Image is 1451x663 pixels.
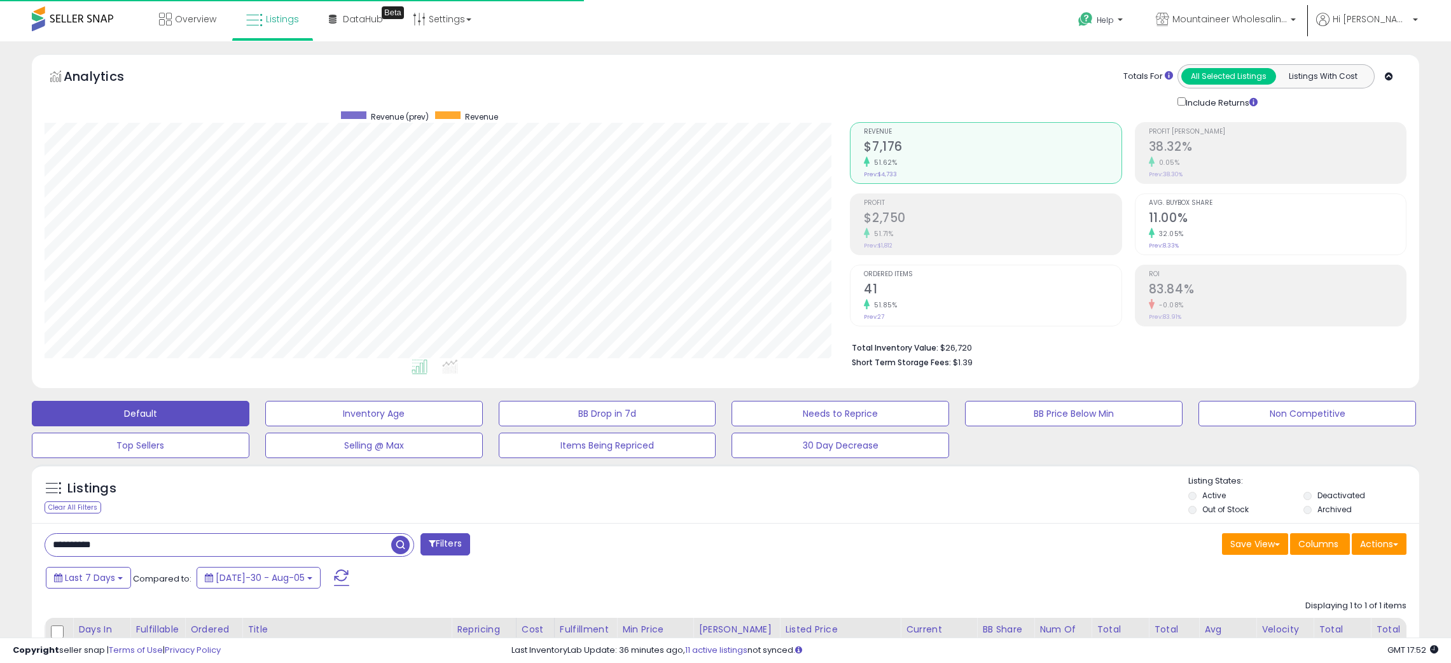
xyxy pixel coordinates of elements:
[1155,229,1184,239] small: 32.05%
[1068,2,1135,41] a: Help
[864,313,884,321] small: Prev: 27
[1305,600,1406,612] div: Displaying 1 to 1 of 1 items
[1181,68,1276,85] button: All Selected Listings
[382,6,404,19] div: Tooltip anchor
[1202,490,1226,501] label: Active
[1149,313,1181,321] small: Prev: 83.91%
[265,401,483,426] button: Inventory Age
[1154,623,1193,663] div: Total Rev. Diff.
[1123,71,1173,83] div: Totals For
[864,139,1121,157] h2: $7,176
[1078,11,1093,27] i: Get Help
[522,623,549,636] div: Cost
[13,645,221,657] div: seller snap | |
[45,501,101,513] div: Clear All Filters
[265,433,483,458] button: Selling @ Max
[165,644,221,656] a: Privacy Policy
[1275,68,1370,85] button: Listings With Cost
[685,644,747,656] a: 11 active listings
[864,171,897,178] small: Prev: $4,733
[1319,623,1365,650] div: Total Profit
[13,644,59,656] strong: Copyright
[852,339,1397,354] li: $26,720
[870,158,897,167] small: 51.62%
[190,623,237,650] div: Ordered Items
[864,129,1121,136] span: Revenue
[175,13,216,25] span: Overview
[247,623,446,636] div: Title
[1168,95,1273,109] div: Include Returns
[864,200,1121,207] span: Profit
[67,480,116,498] h5: Listings
[1097,623,1143,650] div: Total Rev.
[864,282,1121,299] h2: 41
[1155,158,1180,167] small: 0.05%
[864,242,892,249] small: Prev: $1,812
[133,573,191,585] span: Compared to:
[216,571,305,584] span: [DATE]-30 - Aug-05
[864,271,1121,278] span: Ordered Items
[1352,533,1406,555] button: Actions
[1317,490,1365,501] label: Deactivated
[622,623,688,636] div: Min Price
[1333,13,1409,25] span: Hi [PERSON_NAME]
[371,111,429,122] span: Revenue (prev)
[64,67,149,88] h5: Analytics
[1317,504,1352,515] label: Archived
[1149,171,1183,178] small: Prev: 38.30%
[1298,538,1338,550] span: Columns
[1376,623,1408,663] div: Total Profit Diff.
[197,567,321,589] button: [DATE]-30 - Aug-05
[1290,533,1350,555] button: Columns
[870,300,897,310] small: 51.85%
[1261,623,1308,636] div: Velocity
[499,433,716,458] button: Items Being Repriced
[465,111,498,122] span: Revenue
[32,433,249,458] button: Top Sellers
[1149,200,1406,207] span: Avg. Buybox Share
[109,644,163,656] a: Terms of Use
[732,401,949,426] button: Needs to Reprice
[953,356,973,368] span: $1.39
[1149,282,1406,299] h2: 83.84%
[1149,129,1406,136] span: Profit [PERSON_NAME]
[1387,644,1438,656] span: 2025-08-13 17:52 GMT
[1172,13,1287,25] span: Mountaineer Wholesaling
[499,401,716,426] button: BB Drop in 7d
[1155,300,1184,310] small: -0.08%
[906,623,971,650] div: Current Buybox Price
[1202,504,1249,515] label: Out of Stock
[1039,623,1086,650] div: Num of Comp.
[32,401,249,426] button: Default
[852,342,938,353] b: Total Inventory Value:
[343,13,383,25] span: DataHub
[982,623,1029,650] div: BB Share 24h.
[1149,242,1179,249] small: Prev: 8.33%
[864,211,1121,228] h2: $2,750
[560,623,611,636] div: Fulfillment
[1149,211,1406,228] h2: 11.00%
[1149,139,1406,157] h2: 38.32%
[78,623,125,650] div: Days In Stock
[870,229,893,239] small: 51.71%
[65,571,115,584] span: Last 7 Days
[785,623,895,636] div: Listed Price
[732,433,949,458] button: 30 Day Decrease
[965,401,1183,426] button: BB Price Below Min
[1198,401,1416,426] button: Non Competitive
[1316,13,1418,41] a: Hi [PERSON_NAME]
[1204,623,1251,663] div: Avg Selling Price
[266,13,299,25] span: Listings
[1097,15,1114,25] span: Help
[46,567,131,589] button: Last 7 Days
[511,645,1438,657] div: Last InventoryLab Update: 36 minutes ago, not synced.
[420,533,470,555] button: Filters
[698,623,774,636] div: [PERSON_NAME]
[135,623,179,650] div: Fulfillable Quantity
[457,623,511,636] div: Repricing
[1149,271,1406,278] span: ROI
[852,357,951,368] b: Short Term Storage Fees:
[1222,533,1288,555] button: Save View
[1188,475,1419,487] p: Listing States:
